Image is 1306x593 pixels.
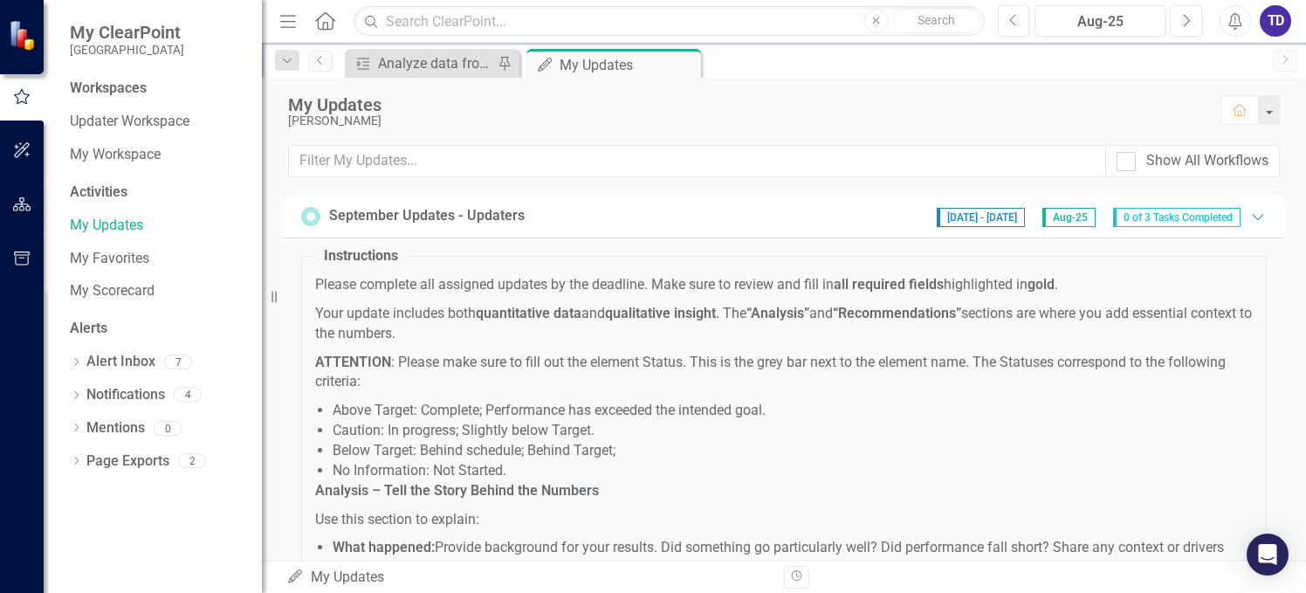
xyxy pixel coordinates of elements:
strong: ATTENTION [315,354,391,370]
p: Please complete all assigned updates by the deadline. Make sure to review and fill in highlighted... [315,275,1253,295]
span: My ClearPoint [70,22,184,43]
a: Mentions [86,418,145,438]
div: Analyze data from Q3 FY 25 to see trend [378,52,493,74]
div: My Updates [288,95,1203,114]
li: No Information: Not Started. [333,461,1253,481]
div: Show All Workflows [1146,151,1268,171]
a: Alert Inbox [86,352,155,372]
div: My Updates [286,568,771,588]
button: TD [1260,5,1291,37]
a: Notifications [86,385,165,405]
div: 2 [178,454,206,469]
a: My Updates [70,216,244,236]
p: Use this section to explain: [315,510,1253,530]
li: Provide background for your results. Did something go particularly well? Did performance fall sho... [333,538,1253,578]
strong: Analysis – Tell the Story Behind the Numbers [315,482,599,499]
legend: Instructions [315,246,407,266]
strong: “Analysis” [746,305,809,321]
a: My Favorites [70,249,244,269]
strong: What happened: [333,539,435,555]
button: Search [893,9,980,33]
div: September Updates - Updaters [329,206,525,226]
strong: quantitative data [476,305,581,321]
input: Filter My Updates... [288,145,1106,177]
div: Open Intercom Messenger [1247,534,1289,576]
div: Activities [70,183,244,203]
strong: gold [1028,276,1055,293]
div: My Updates [560,54,697,76]
span: 0 of 3 Tasks Completed [1113,208,1241,227]
li: Caution: In progress; Slightly below Target. [333,421,1253,441]
div: [PERSON_NAME] [288,114,1203,128]
div: Alerts [70,319,244,339]
a: Updater Workspace [70,112,244,132]
a: My Workspace [70,145,244,165]
a: Page Exports [86,452,169,472]
strong: “Recommendations” [833,305,961,321]
div: 0 [154,421,182,436]
strong: qualitative insight [605,305,716,321]
p: : Please make sure to fill out the element Status. This is the grey bar next to the element name.... [315,353,1253,393]
strong: all required fields [834,276,944,293]
span: [DATE] - [DATE] [937,208,1025,227]
small: [GEOGRAPHIC_DATA] [70,43,184,57]
div: Workspaces [70,79,147,99]
p: Your update includes both and . The and sections are where you add essential context to the numbers. [315,304,1253,344]
div: 7 [164,355,192,369]
li: Below Target: Behind schedule; Behind Target; [333,441,1253,461]
button: Aug-25 [1034,5,1165,37]
li: Above Target: Complete; Performance has exceeded the intended goal. [333,401,1253,421]
div: 4 [174,388,202,403]
div: Aug-25 [1041,11,1159,32]
img: ClearPoint Strategy [9,20,39,51]
input: Search ClearPoint... [354,6,984,37]
span: Search [918,13,955,27]
span: Aug-25 [1042,208,1096,227]
a: My Scorecard [70,281,244,301]
a: Analyze data from Q3 FY 25 to see trend [349,52,493,74]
